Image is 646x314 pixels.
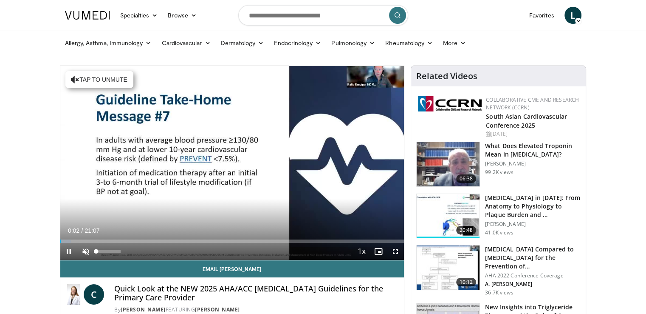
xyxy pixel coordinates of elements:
p: 41.0K views [485,229,513,236]
a: Allergy, Asthma, Immunology [60,34,157,51]
a: Pulmonology [326,34,380,51]
img: 7c0f9b53-1609-4588-8498-7cac8464d722.150x105_q85_crop-smart_upscale.jpg [417,245,480,290]
a: 20:48 [MEDICAL_DATA] in [DATE]: From Anatomy to Physiology to Plaque Burden and … [PERSON_NAME] 4... [416,194,581,239]
a: [PERSON_NAME] [195,306,240,313]
a: Collaborative CME and Research Network (CCRN) [486,96,579,111]
a: C [84,284,104,305]
div: [DATE] [486,130,579,138]
h4: Related Videos [416,71,477,81]
a: Cardiovascular [156,34,215,51]
a: Dermatology [216,34,269,51]
h3: [MEDICAL_DATA] Compared to [MEDICAL_DATA] for the Prevention of… [485,245,581,271]
a: Favorites [524,7,559,24]
img: 823da73b-7a00-425d-bb7f-45c8b03b10c3.150x105_q85_crop-smart_upscale.jpg [417,194,480,238]
a: 06:38 What Does Elevated Troponin Mean in [MEDICAL_DATA]? [PERSON_NAME] 99.2K views [416,142,581,187]
h3: What Does Elevated Troponin Mean in [MEDICAL_DATA]? [485,142,581,159]
button: Unmute [77,243,94,260]
p: A. [PERSON_NAME] [485,281,581,288]
p: [PERSON_NAME] [485,221,581,228]
img: a04ee3ba-8487-4636-b0fb-5e8d268f3737.png.150x105_q85_autocrop_double_scale_upscale_version-0.2.png [418,96,482,111]
input: Search topics, interventions [238,5,408,26]
div: Volume Level [96,250,121,253]
a: More [438,34,471,51]
span: 21:07 [85,227,99,234]
div: By FEATURING [114,306,397,314]
div: Progress Bar [60,240,404,243]
span: 0:02 [68,227,79,234]
a: L [564,7,581,24]
button: Fullscreen [387,243,404,260]
button: Pause [60,243,77,260]
span: 06:38 [456,174,477,183]
p: 99.2K views [485,169,513,176]
img: Dr. Catherine P. Benziger [67,284,81,305]
span: 20:48 [456,226,477,234]
video-js: Video Player [60,66,404,260]
img: 98daf78a-1d22-4ebe-927e-10afe95ffd94.150x105_q85_crop-smart_upscale.jpg [417,142,480,186]
a: Browse [163,7,202,24]
a: [PERSON_NAME] [121,306,166,313]
h3: [MEDICAL_DATA] in [DATE]: From Anatomy to Physiology to Plaque Burden and … [485,194,581,219]
a: Specialties [115,7,163,24]
button: Enable picture-in-picture mode [370,243,387,260]
a: 10:12 [MEDICAL_DATA] Compared to [MEDICAL_DATA] for the Prevention of… AHA 2022 Conference Covera... [416,245,581,296]
a: Rheumatology [380,34,438,51]
button: Tap to unmute [65,71,133,88]
a: South Asian Cardiovascular Conference 2025 [486,112,567,129]
img: VuMedi Logo [65,11,110,20]
p: [PERSON_NAME] [485,160,581,167]
p: 36.7K views [485,289,513,296]
h4: Quick Look at the NEW 2025 AHA/ACC [MEDICAL_DATA] Guidelines for the Primary Care Provider [114,284,397,303]
button: Playback Rate [353,243,370,260]
a: Email [PERSON_NAME] [60,260,404,277]
a: Endocrinology [269,34,326,51]
span: 10:12 [456,278,477,286]
p: AHA 2022 Conference Coverage [485,272,581,279]
span: / [82,227,83,234]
